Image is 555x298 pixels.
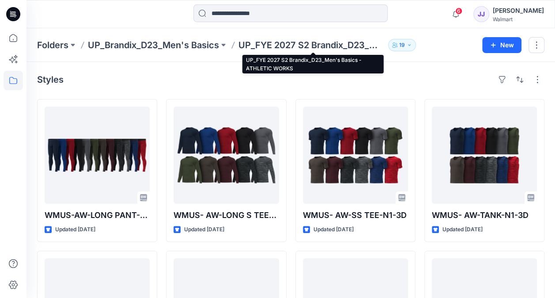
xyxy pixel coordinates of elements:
span: 6 [455,8,462,15]
div: Walmart [493,16,544,23]
a: WMUS- AW-TANK-N1-3D [432,107,537,204]
p: 19 [399,40,405,50]
a: WMUS-AW-LONG PANT-(KE1315)-N1-3D [45,107,150,204]
button: New [482,37,521,53]
p: WMUS-AW-LONG PANT-(KE1315)-N1-3D [45,209,150,222]
button: 19 [388,39,416,51]
p: Updated [DATE] [313,225,354,234]
p: UP_FYE 2027 S2 Brandix_D23_Men's Basics - ATHLETIC WORKS [238,39,385,51]
p: WMUS- AW-TANK-N1-3D [432,209,537,222]
a: Folders [37,39,68,51]
p: WMUS- AW-SS TEE-N1-3D [303,209,408,222]
p: Updated [DATE] [442,225,483,234]
a: UP_Brandix_D23_Men's Basics [88,39,219,51]
h4: Styles [37,74,64,85]
a: WMUS- AW-LONG S TEE-N1-3D [174,107,279,204]
div: [PERSON_NAME] [493,5,544,16]
p: Updated [DATE] [55,225,95,234]
div: JJ [473,6,489,22]
a: WMUS- AW-SS TEE-N1-3D [303,107,408,204]
p: WMUS- AW-LONG S TEE-N1-3D [174,209,279,222]
p: Updated [DATE] [184,225,224,234]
